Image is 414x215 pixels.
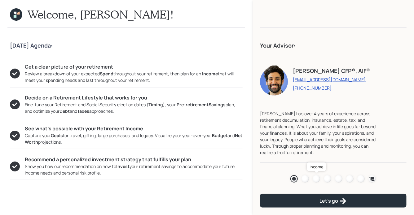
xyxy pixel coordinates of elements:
[212,133,227,138] b: Budget
[25,132,243,145] div: Capture your for travel, gifting, large purchases, and legacy. Visualize your year-over-year and ...
[25,64,243,70] h5: Get a clear picture of your retirement
[293,68,370,74] h4: [PERSON_NAME] CFP®, AIF®
[25,70,243,83] div: Review a breakdown of your expected throughout your retirement, then plan for an that will meet y...
[260,42,407,49] h4: Your Advisor:
[27,8,174,21] h1: Welcome, [PERSON_NAME]!
[77,108,89,114] b: Taxes
[51,133,63,138] b: Goals
[59,108,70,114] b: Debt
[25,101,243,114] div: Fine-tune your Retirement and Social Security election dates ( ), your plan, and optimize your an...
[100,71,113,77] b: Spend
[319,197,347,205] div: Let's go
[293,77,370,82] a: [EMAIL_ADDRESS][DOMAIN_NAME]
[25,133,242,145] b: Net Worth
[260,194,407,208] button: Let's go
[202,71,218,77] b: Income
[25,163,243,176] div: Show you how our recommendation on how to your retirement savings to accommodate your future inco...
[10,42,243,49] h4: [DATE] Agenda:
[25,95,243,101] h5: Decide on a Retirement Lifestyle that works for you
[209,102,226,107] b: Savings
[293,85,370,91] a: [PHONE_NUMBER]
[116,163,130,169] b: Invest
[260,65,288,95] img: eric-schwartz-headshot.png
[260,110,382,156] div: [PERSON_NAME] has over 4 years of experience across retirement decumulation, insurance, estate, t...
[177,102,209,107] b: Pre-retirement
[25,126,243,132] h5: See what’s possible with your Retirement Income
[25,157,243,162] h5: Recommend a personalized investment strategy that fulfills your plan
[148,102,163,107] b: Timing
